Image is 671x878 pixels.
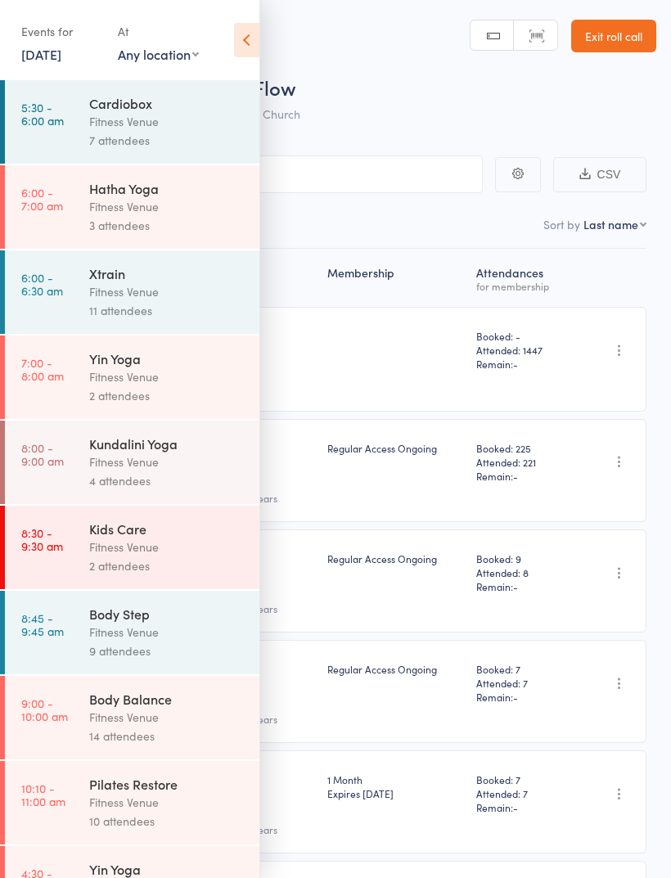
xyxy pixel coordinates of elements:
time: 6:00 - 7:00 am [21,186,63,212]
span: - [513,690,518,704]
span: Booked: 225 [476,441,568,455]
div: Body Step [89,605,245,623]
a: 5:30 -6:00 amCardioboxFitness Venue7 attendees [5,80,259,164]
label: Sort by [543,216,580,232]
time: 9:00 - 10:00 am [21,696,68,723]
span: Attended: 7 [476,676,568,690]
span: Booked: 9 [476,552,568,565]
div: 14 attendees [89,727,245,745]
div: 9 attendees [89,642,245,660]
div: 11 attendees [89,301,245,320]
div: Cardiobox [89,94,245,112]
div: Last name [583,216,638,232]
span: Remain: [476,357,568,371]
a: [DATE] [21,45,61,63]
time: 8:30 - 9:30 am [21,526,63,552]
span: Booked: - [476,329,568,343]
div: Pilates Restore [89,775,245,793]
div: Atten­dances [470,256,574,299]
span: Attended: 221 [476,455,568,469]
div: Fitness Venue [89,282,245,301]
a: 9:00 -10:00 amBody BalanceFitness Venue14 attendees [5,676,259,759]
div: 1 Month [327,772,463,800]
div: Kundalini Yoga [89,434,245,453]
div: Xtrain [89,264,245,282]
a: 8:30 -9:30 amKids CareFitness Venue2 attendees [5,506,259,589]
div: Regular Access Ongoing [327,552,463,565]
span: Remain: [476,690,568,704]
span: Booked: 7 [476,662,568,676]
span: Attended: 8 [476,565,568,579]
div: Events for [21,18,101,45]
div: Expires [DATE] [327,786,463,800]
div: Any location [118,45,199,63]
a: 10:10 -11:00 amPilates RestoreFitness Venue10 attendees [5,761,259,844]
span: Remain: [476,579,568,593]
div: Hatha Yoga [89,179,245,197]
a: 7:00 -8:00 amYin YogaFitness Venue2 attendees [5,335,259,419]
time: 5:30 - 6:00 am [21,101,64,127]
div: Body Balance [89,690,245,708]
span: - [513,800,518,814]
div: 4 attendees [89,471,245,490]
div: 7 attendees [89,131,245,150]
span: Old Church [241,106,300,122]
time: 8:00 - 9:00 am [21,441,64,467]
span: Remain: [476,469,568,483]
div: Kids Care [89,520,245,538]
a: 8:45 -9:45 amBody StepFitness Venue9 attendees [5,591,259,674]
div: 10 attendees [89,812,245,831]
a: Exit roll call [571,20,656,52]
time: 7:00 - 8:00 am [21,356,64,382]
button: CSV [553,157,646,192]
div: Membership [321,256,470,299]
span: - [513,357,518,371]
span: - [513,579,518,593]
span: Booked: 7 [476,772,568,786]
time: 10:10 - 11:00 am [21,781,65,808]
div: Regular Access Ongoing [327,662,463,676]
div: Fitness Venue [89,623,245,642]
time: 8:45 - 9:45 am [21,611,64,637]
div: Fitness Venue [89,367,245,386]
div: Fitness Venue [89,708,245,727]
div: 2 attendees [89,386,245,405]
time: 6:00 - 6:30 am [21,271,63,297]
div: for membership [476,281,568,291]
a: 8:00 -9:00 amKundalini YogaFitness Venue4 attendees [5,421,259,504]
div: At [118,18,199,45]
div: Fitness Venue [89,197,245,216]
a: 6:00 -7:00 amHatha YogaFitness Venue3 attendees [5,165,259,249]
span: Remain: [476,800,568,814]
div: Yin Yoga [89,860,245,878]
span: - [513,469,518,483]
div: Yin Yoga [89,349,245,367]
div: Fitness Venue [89,453,245,471]
div: Fitness Venue [89,538,245,556]
span: Attended: 1447 [476,343,568,357]
div: Fitness Venue [89,112,245,131]
div: 2 attendees [89,556,245,575]
div: Fitness Venue [89,793,245,812]
div: Regular Access Ongoing [327,441,463,455]
span: Attended: 7 [476,786,568,800]
div: 3 attendees [89,216,245,235]
a: 6:00 -6:30 amXtrainFitness Venue11 attendees [5,250,259,334]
